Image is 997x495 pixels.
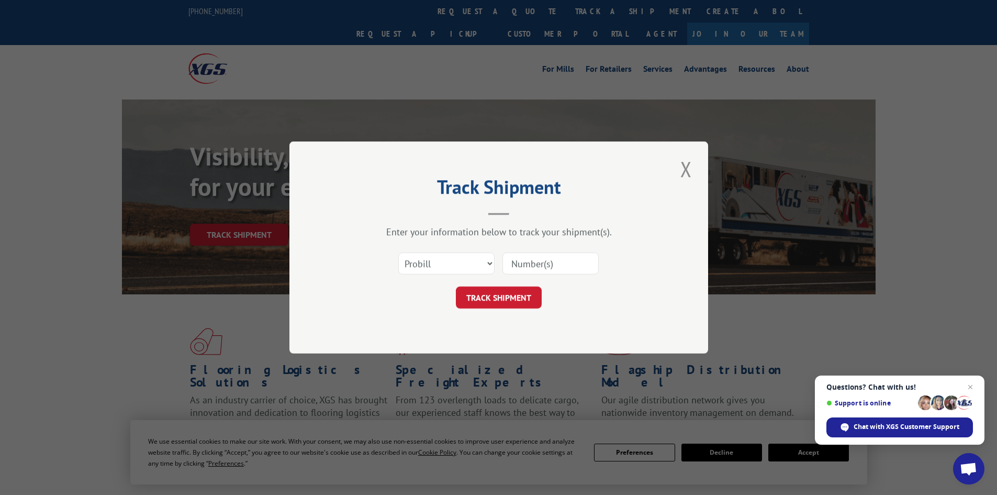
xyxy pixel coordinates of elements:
[826,383,973,391] span: Questions? Chat with us!
[342,180,656,200] h2: Track Shipment
[953,453,984,485] a: Open chat
[826,399,914,407] span: Support is online
[502,252,599,274] input: Number(s)
[677,155,695,183] button: Close modal
[342,226,656,238] div: Enter your information below to track your shipment(s).
[826,417,973,437] span: Chat with XGS Customer Support
[854,422,959,432] span: Chat with XGS Customer Support
[456,287,542,309] button: TRACK SHIPMENT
